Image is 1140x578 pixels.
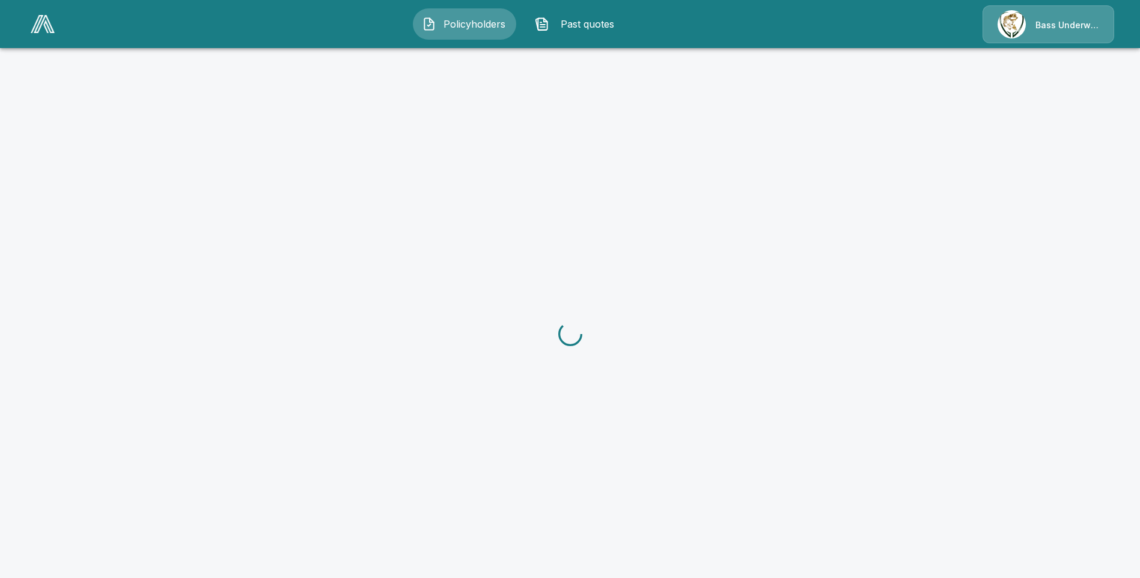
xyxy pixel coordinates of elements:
[535,17,549,31] img: Past quotes Icon
[526,8,629,40] button: Past quotes IconPast quotes
[413,8,516,40] button: Policyholders IconPolicyholders
[441,17,507,31] span: Policyholders
[554,17,620,31] span: Past quotes
[31,15,55,33] img: AA Logo
[422,17,436,31] img: Policyholders Icon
